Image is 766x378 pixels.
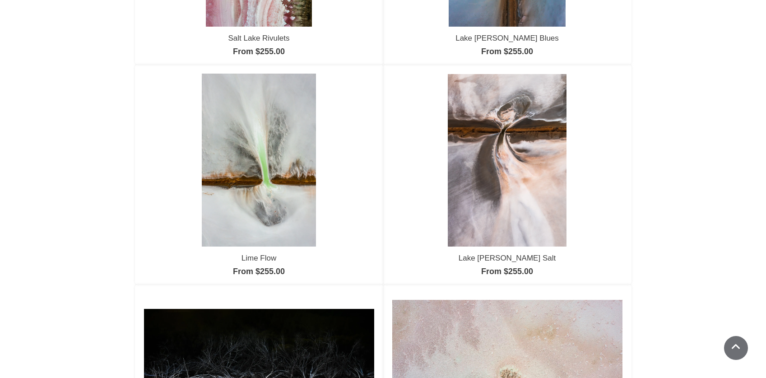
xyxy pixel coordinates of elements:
a: Lake [PERSON_NAME] Salt [459,254,556,262]
img: Lime Flow [202,74,316,246]
a: Scroll To Top [724,336,748,360]
a: Salt Lake Rivulets [228,34,289,42]
a: From $255.00 [233,267,285,276]
a: Lime Flow [241,254,276,262]
a: From $255.00 [233,47,285,56]
img: Lake Fowler Salt [448,74,567,247]
a: From $255.00 [481,267,533,276]
a: From $255.00 [481,47,533,56]
a: Lake [PERSON_NAME] Blues [455,34,559,42]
